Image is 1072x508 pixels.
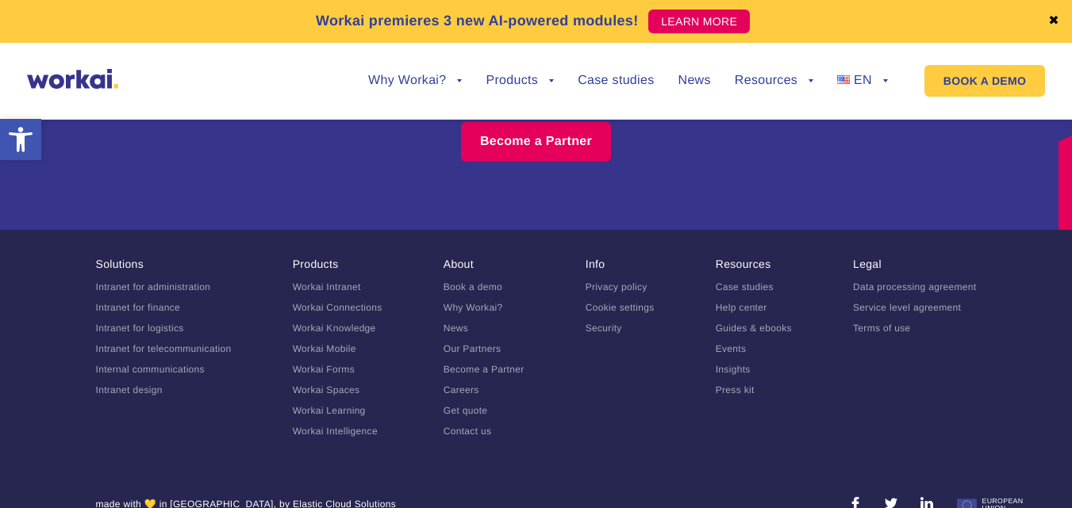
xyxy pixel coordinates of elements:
[96,258,144,270] a: Solutions
[96,302,180,313] a: Intranet for finance
[648,10,750,33] a: LEARN MORE
[586,323,622,334] a: Security
[444,323,468,334] a: News
[853,323,911,334] a: Terms of use
[444,384,479,395] a: Careers
[853,281,976,292] a: Data processing agreement
[96,364,205,375] a: Internal communications
[293,281,361,292] a: Workai Intranet
[716,384,755,395] a: Press kit
[1048,15,1059,28] a: ✖
[586,302,655,313] a: Cookie settings
[716,343,747,354] a: Events
[293,302,382,313] a: Workai Connections
[293,343,356,354] a: Workai Mobile
[8,372,436,500] iframe: Popup CTA
[854,74,872,87] span: EN
[924,65,1045,97] a: BOOK A DEMO
[444,302,503,313] a: Why Workai?
[293,364,355,375] a: Workai Forms
[716,364,751,375] a: Insights
[716,281,774,292] a: Case studies
[735,74,813,87] a: Resources
[96,323,184,334] a: Intranet for logistics
[586,281,647,292] a: Privacy policy
[444,281,502,292] a: Book a demo
[444,343,501,354] a: Our Partners
[444,405,488,416] a: Get quote
[486,74,554,87] a: Products
[853,302,961,313] a: Service level agreement
[716,302,767,313] a: Help center
[316,10,639,32] p: Workai premieres 3 new AI-powered modules!
[444,258,474,270] a: About
[586,258,605,270] a: Info
[716,258,771,270] a: Resources
[96,343,232,354] a: Intranet for telecommunication
[461,122,611,162] a: Become a Partner
[368,74,462,87] a: Why Workai?
[444,364,524,375] a: Become a Partner
[853,258,882,270] a: Legal
[444,426,492,437] a: Contact us
[293,258,339,270] a: Products
[716,323,792,334] a: Guides & ebooks
[293,323,376,334] a: Workai Knowledge
[578,74,654,87] a: Case studies
[96,281,211,292] a: Intranet for administration
[678,74,711,87] a: News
